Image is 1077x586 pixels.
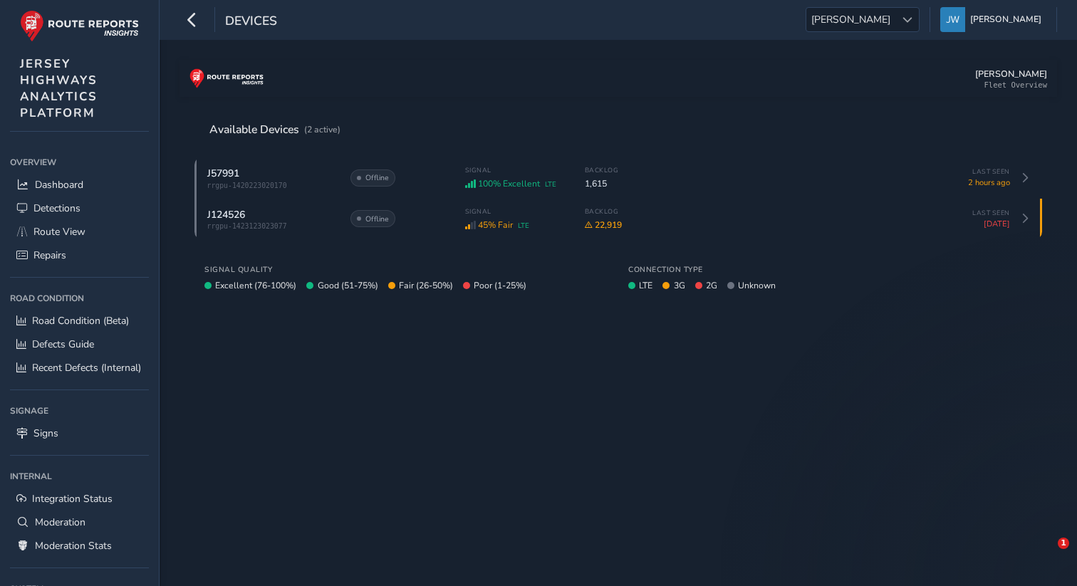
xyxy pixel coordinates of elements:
span: Unknown [738,280,776,291]
div: Connection Type [628,264,1032,275]
span: Signal [465,207,565,216]
span: Recent Defects (Internal) [32,361,141,375]
span: rrgpu-1420223020170 [207,182,335,189]
a: Recent Defects (Internal) [10,356,149,380]
a: Dashboard [10,173,149,197]
span: LTE [518,221,529,230]
span: rrgpu-1423123023077 [207,222,335,230]
div: Available Devices [209,122,340,137]
a: Repairs [10,244,149,267]
span: LTE [639,280,652,291]
span: Moderation [35,516,85,529]
iframe: Intercom live chat [1029,538,1063,572]
span: Good (51-75%) [318,280,378,291]
span: 22,919 [585,219,623,231]
span: Road Condition (Beta) [32,314,129,328]
div: Internal [10,466,149,487]
img: rr logo [189,68,264,88]
img: rr logo [20,10,139,42]
span: J124526 [207,208,245,221]
span: 100% Excellent [478,178,540,189]
span: 2 hours ago [939,177,1010,188]
span: [PERSON_NAME] [806,8,895,31]
button: [PERSON_NAME] [940,7,1046,32]
span: 45% Fair [478,219,513,231]
span: J57991 [207,167,239,180]
span: Integration Status [32,492,113,506]
a: Moderation [10,511,149,534]
a: Defects Guide [10,333,149,356]
div: Signal Quality [204,264,608,275]
a: Detections [10,197,149,220]
span: Repairs [33,248,66,262]
span: Last Seen [939,209,1010,217]
span: Excellent (76-100%) [215,280,296,291]
span: Backlog [585,166,619,174]
span: Detections [33,202,80,215]
span: Offline [365,214,389,224]
a: Integration Status [10,487,149,511]
span: Defects Guide [32,338,94,351]
div: [PERSON_NAME] [975,68,1047,80]
span: 1,615 [585,178,619,189]
a: Moderation Stats [10,534,149,558]
span: Offline [365,172,389,183]
span: JERSEY HIGHWAYS ANALYTICS PLATFORM [20,56,98,121]
span: Fair (26-50%) [399,280,453,291]
span: Signs [33,427,58,440]
div: Signage [10,400,149,422]
span: 2G [706,280,717,291]
a: Signs [10,422,149,445]
span: Signal [465,166,565,174]
div: Fleet Overview [984,80,1047,89]
div: Overview [10,152,149,173]
span: [DATE] [939,219,1010,229]
a: Road Condition (Beta) [10,309,149,333]
span: 3G [674,280,685,291]
span: Devices [225,12,277,32]
span: (2 active) [304,124,340,135]
a: Route View [10,220,149,244]
span: Last Seen [939,167,1010,176]
div: Road Condition [10,288,149,309]
span: Route View [33,225,85,239]
span: Moderation Stats [35,539,112,553]
span: LTE [545,179,556,189]
span: Poor (1-25%) [474,280,526,291]
span: 1 [1058,538,1069,549]
span: [PERSON_NAME] [970,7,1041,32]
img: diamond-layout [940,7,965,32]
span: Backlog [585,207,623,216]
span: Dashboard [35,178,83,192]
